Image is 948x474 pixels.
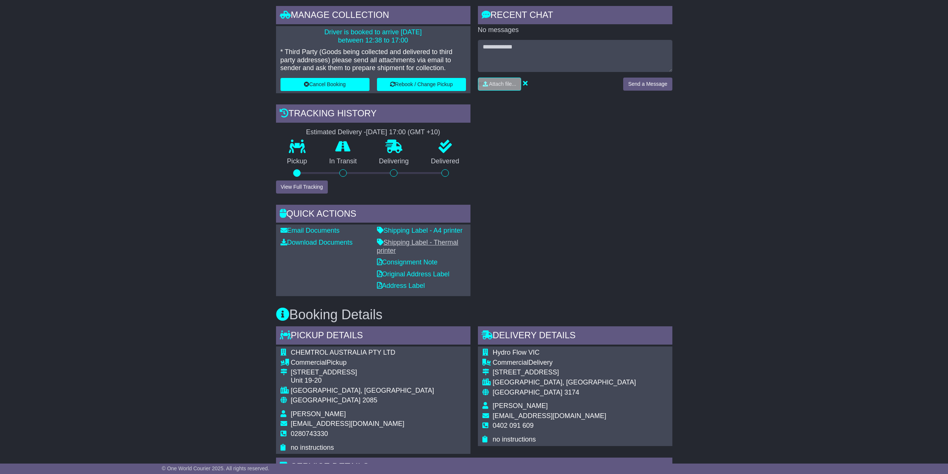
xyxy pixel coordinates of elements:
button: Cancel Booking [280,78,370,91]
div: [GEOGRAPHIC_DATA], [GEOGRAPHIC_DATA] [493,379,636,387]
span: Hydro Flow VIC [493,349,540,356]
div: Manage collection [276,6,470,26]
div: Pickup [291,359,434,367]
span: [EMAIL_ADDRESS][DOMAIN_NAME] [291,420,405,427]
div: Unit 19-20 [291,377,434,385]
span: no instructions [291,444,334,451]
div: Tracking history [276,104,470,125]
a: Shipping Label - A4 printer [377,227,463,234]
span: 2085 [362,396,377,404]
div: Quick Actions [276,205,470,225]
span: Commercial [291,359,327,366]
p: Pickup [276,157,318,166]
span: 0402 091 609 [493,422,534,429]
span: 3174 [564,389,579,396]
p: * Third Party (Goods being collected and delivered to third party addresses) please send all atta... [280,48,466,72]
span: CHEMTROL AUSTRALIA PTY LTD [291,349,396,356]
span: [GEOGRAPHIC_DATA] [493,389,562,396]
span: [PERSON_NAME] [291,410,346,418]
span: Commercial [493,359,529,366]
span: no instructions [493,436,536,443]
button: View Full Tracking [276,181,328,194]
button: Send a Message [623,78,672,91]
div: Delivery Details [478,326,672,346]
span: [PERSON_NAME] [493,402,548,409]
div: Pickup Details [276,326,470,346]
p: In Transit [318,157,368,166]
a: Address Label [377,282,425,289]
button: Rebook / Change Pickup [377,78,466,91]
a: Download Documents [280,239,353,246]
span: © One World Courier 2025. All rights reserved. [162,465,269,471]
div: Delivery [493,359,636,367]
a: Consignment Note [377,258,438,266]
a: Shipping Label - Thermal printer [377,239,459,254]
div: Estimated Delivery - [276,128,470,136]
div: [DATE] 17:00 (GMT +10) [366,128,440,136]
a: Original Address Label [377,270,450,278]
span: [EMAIL_ADDRESS][DOMAIN_NAME] [493,412,606,420]
h3: Booking Details [276,307,672,322]
div: RECENT CHAT [478,6,672,26]
div: [GEOGRAPHIC_DATA], [GEOGRAPHIC_DATA] [291,387,434,395]
p: Driver is booked to arrive [DATE] between 12:38 to 17:00 [280,28,466,44]
div: [STREET_ADDRESS] [493,368,636,377]
div: [STREET_ADDRESS] [291,368,434,377]
span: [GEOGRAPHIC_DATA] [291,396,361,404]
p: No messages [478,26,672,34]
p: Delivering [368,157,420,166]
a: Email Documents [280,227,340,234]
span: 0280743330 [291,430,328,437]
p: Delivered [420,157,470,166]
